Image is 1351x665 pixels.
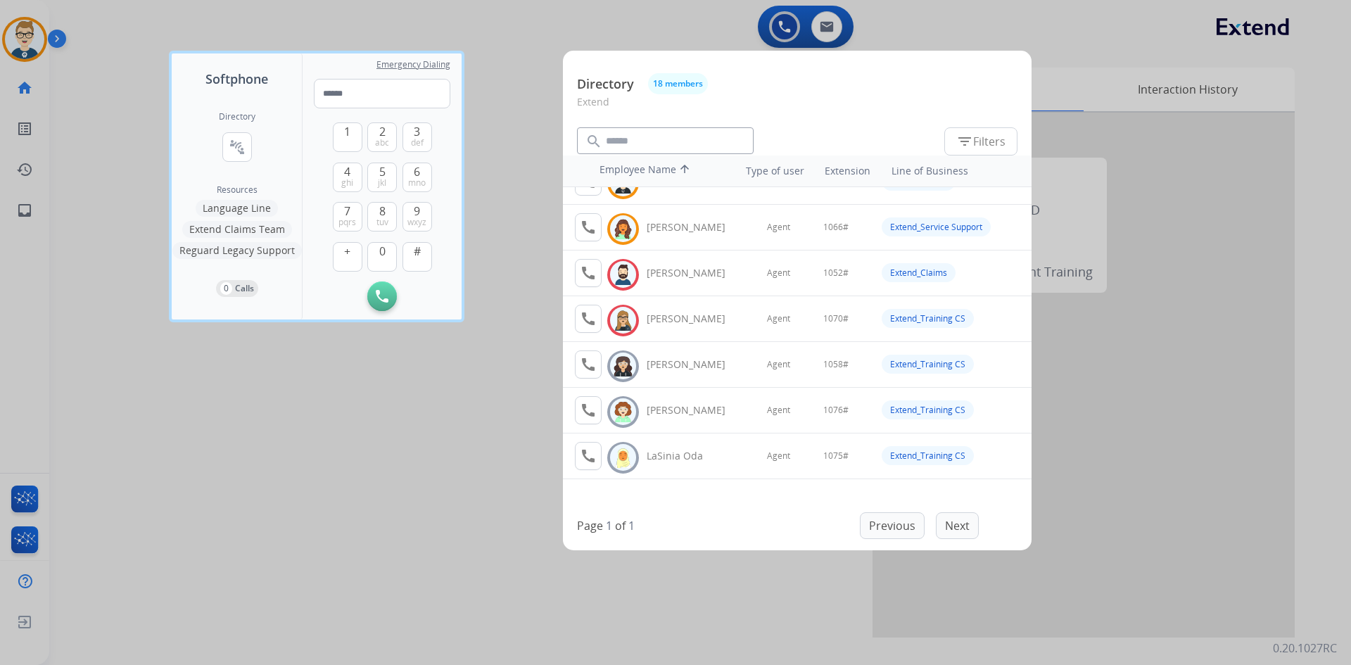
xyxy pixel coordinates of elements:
p: 0.20.1027RC [1273,640,1337,657]
span: 1 [344,123,350,140]
button: 0 [367,242,397,272]
span: Agent [767,313,790,324]
mat-icon: filter_list [956,133,973,150]
button: 9wxyz [402,202,432,232]
button: Extend Claims Team [182,221,292,238]
button: 2abc [367,122,397,152]
span: 1066# [823,222,849,233]
span: 7 [344,203,350,220]
span: Agent [767,267,790,279]
th: Line of Business [884,157,1025,185]
img: call-button [376,290,388,303]
mat-icon: arrow_upward [676,163,693,179]
span: tuv [376,217,388,228]
mat-icon: call [580,402,597,419]
span: Emergency Dialing [376,59,450,70]
span: pqrs [338,217,356,228]
span: # [414,243,421,260]
span: 1076# [823,405,849,416]
span: 1070# [823,313,849,324]
mat-icon: call [580,310,597,327]
div: Extend_Training CS [882,355,974,374]
img: avatar [613,355,633,377]
button: 4ghi [333,163,362,192]
span: Resources [217,184,258,196]
th: Employee Name [592,156,719,186]
span: 9 [414,203,420,220]
button: Reguard Legacy Support [172,242,302,259]
span: 6 [414,163,420,180]
div: [PERSON_NAME] [647,312,741,326]
span: 1058# [823,359,849,370]
span: + [344,243,350,260]
p: Page [577,517,603,534]
h2: Directory [219,111,255,122]
div: [PERSON_NAME] [647,266,741,280]
span: 8 [379,203,386,220]
span: abc [375,137,389,148]
img: avatar [613,401,633,423]
span: Softphone [205,69,268,89]
button: 6mno [402,163,432,192]
th: Extension [818,157,877,185]
p: 0 [220,282,232,295]
span: 5 [379,163,386,180]
mat-icon: search [585,133,602,150]
span: Agent [767,405,790,416]
img: avatar [613,264,633,286]
span: mno [408,177,426,189]
div: Extend_Training CS [882,309,974,328]
p: Calls [235,282,254,295]
img: avatar [613,447,633,469]
p: Extend [577,94,1017,120]
mat-icon: call [580,448,597,464]
button: 18 members [648,73,708,94]
button: 8tuv [367,202,397,232]
mat-icon: call [580,219,597,236]
span: wxyz [407,217,426,228]
img: avatar [613,218,633,240]
div: Extend_Training CS [882,400,974,419]
span: 2 [379,123,386,140]
span: Filters [956,133,1006,150]
th: Type of user [726,157,811,185]
mat-icon: call [580,356,597,373]
button: 0Calls [216,280,258,297]
span: ghi [341,177,353,189]
button: 1 [333,122,362,152]
button: 7pqrs [333,202,362,232]
span: 1075# [823,450,849,462]
div: LaSinia Oda [647,449,741,463]
button: 5jkl [367,163,397,192]
span: 1052# [823,267,849,279]
p: Directory [577,75,634,94]
span: Agent [767,450,790,462]
div: Extend_Training CS [882,446,974,465]
div: Extend_Claims [882,263,956,282]
button: Filters [944,127,1017,156]
mat-icon: connect_without_contact [229,139,246,156]
span: Agent [767,222,790,233]
mat-icon: call [580,265,597,281]
img: avatar [613,310,633,331]
span: jkl [378,177,386,189]
button: + [333,242,362,272]
div: Extend_Service Support [882,217,991,236]
button: 3def [402,122,432,152]
span: Agent [767,359,790,370]
button: # [402,242,432,272]
div: [PERSON_NAME] [647,220,741,234]
span: def [411,137,424,148]
p: of [615,517,626,534]
span: 4 [344,163,350,180]
span: 0 [379,243,386,260]
span: 3 [414,123,420,140]
button: Language Line [196,200,278,217]
div: [PERSON_NAME] [647,403,741,417]
div: [PERSON_NAME] [647,357,741,372]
